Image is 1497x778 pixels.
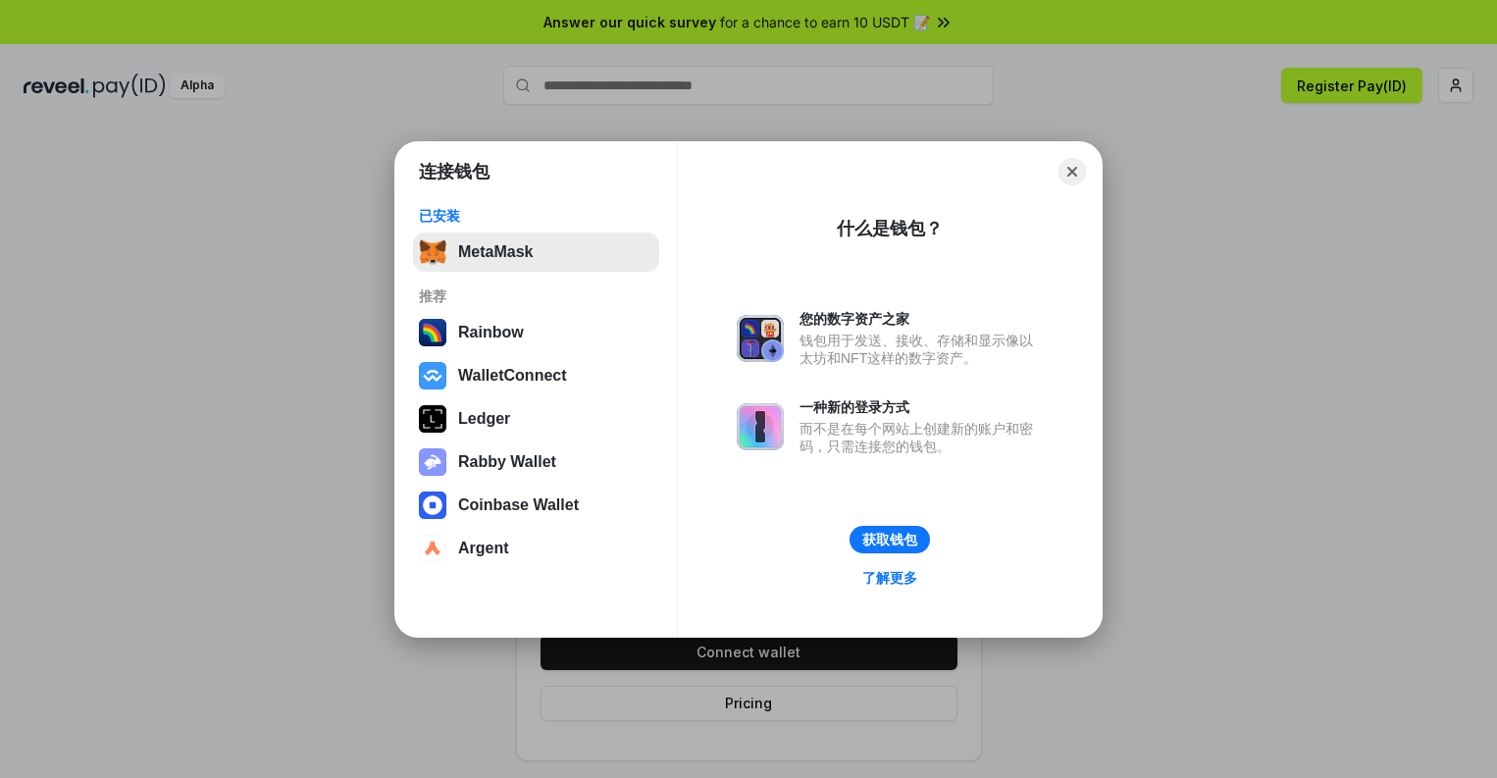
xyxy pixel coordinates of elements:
div: 您的数字资产之家 [800,310,1043,328]
div: Coinbase Wallet [458,496,579,514]
button: MetaMask [413,233,659,272]
button: Coinbase Wallet [413,486,659,525]
div: Rainbow [458,324,524,341]
div: 了解更多 [862,569,917,587]
div: Ledger [458,410,510,428]
div: 推荐 [419,287,653,305]
button: WalletConnect [413,356,659,395]
button: Argent [413,529,659,568]
div: 获取钱包 [862,531,917,548]
img: svg+xml,%3Csvg%20fill%3D%22none%22%20height%3D%2233%22%20viewBox%3D%220%200%2035%2033%22%20width%... [419,238,446,266]
img: svg+xml,%3Csvg%20xmlns%3D%22http%3A%2F%2Fwww.w3.org%2F2000%2Fsvg%22%20fill%3D%22none%22%20viewBox... [419,448,446,476]
div: 已安装 [419,207,653,225]
img: svg+xml,%3Csvg%20width%3D%2228%22%20height%3D%2228%22%20viewBox%3D%220%200%2028%2028%22%20fill%3D... [419,535,446,562]
button: Close [1058,158,1086,185]
button: Ledger [413,399,659,439]
img: svg+xml,%3Csvg%20xmlns%3D%22http%3A%2F%2Fwww.w3.org%2F2000%2Fsvg%22%20fill%3D%22none%22%20viewBox... [737,403,784,450]
div: Rabby Wallet [458,453,556,471]
div: 什么是钱包？ [837,217,943,240]
h1: 连接钱包 [419,160,490,183]
div: MetaMask [458,243,533,261]
img: svg+xml,%3Csvg%20xmlns%3D%22http%3A%2F%2Fwww.w3.org%2F2000%2Fsvg%22%20fill%3D%22none%22%20viewBox... [737,315,784,362]
img: svg+xml,%3Csvg%20xmlns%3D%22http%3A%2F%2Fwww.w3.org%2F2000%2Fsvg%22%20width%3D%2228%22%20height%3... [419,405,446,433]
div: Argent [458,540,509,557]
div: 一种新的登录方式 [800,398,1043,416]
a: 了解更多 [851,565,929,591]
button: Rainbow [413,313,659,352]
div: 钱包用于发送、接收、存储和显示像以太坊和NFT这样的数字资产。 [800,332,1043,367]
button: 获取钱包 [850,526,930,553]
div: 而不是在每个网站上创建新的账户和密码，只需连接您的钱包。 [800,420,1043,455]
button: Rabby Wallet [413,442,659,482]
img: svg+xml,%3Csvg%20width%3D%2228%22%20height%3D%2228%22%20viewBox%3D%220%200%2028%2028%22%20fill%3D... [419,492,446,519]
img: svg+xml,%3Csvg%20width%3D%2228%22%20height%3D%2228%22%20viewBox%3D%220%200%2028%2028%22%20fill%3D... [419,362,446,389]
div: WalletConnect [458,367,567,385]
img: svg+xml,%3Csvg%20width%3D%22120%22%20height%3D%22120%22%20viewBox%3D%220%200%20120%20120%22%20fil... [419,319,446,346]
